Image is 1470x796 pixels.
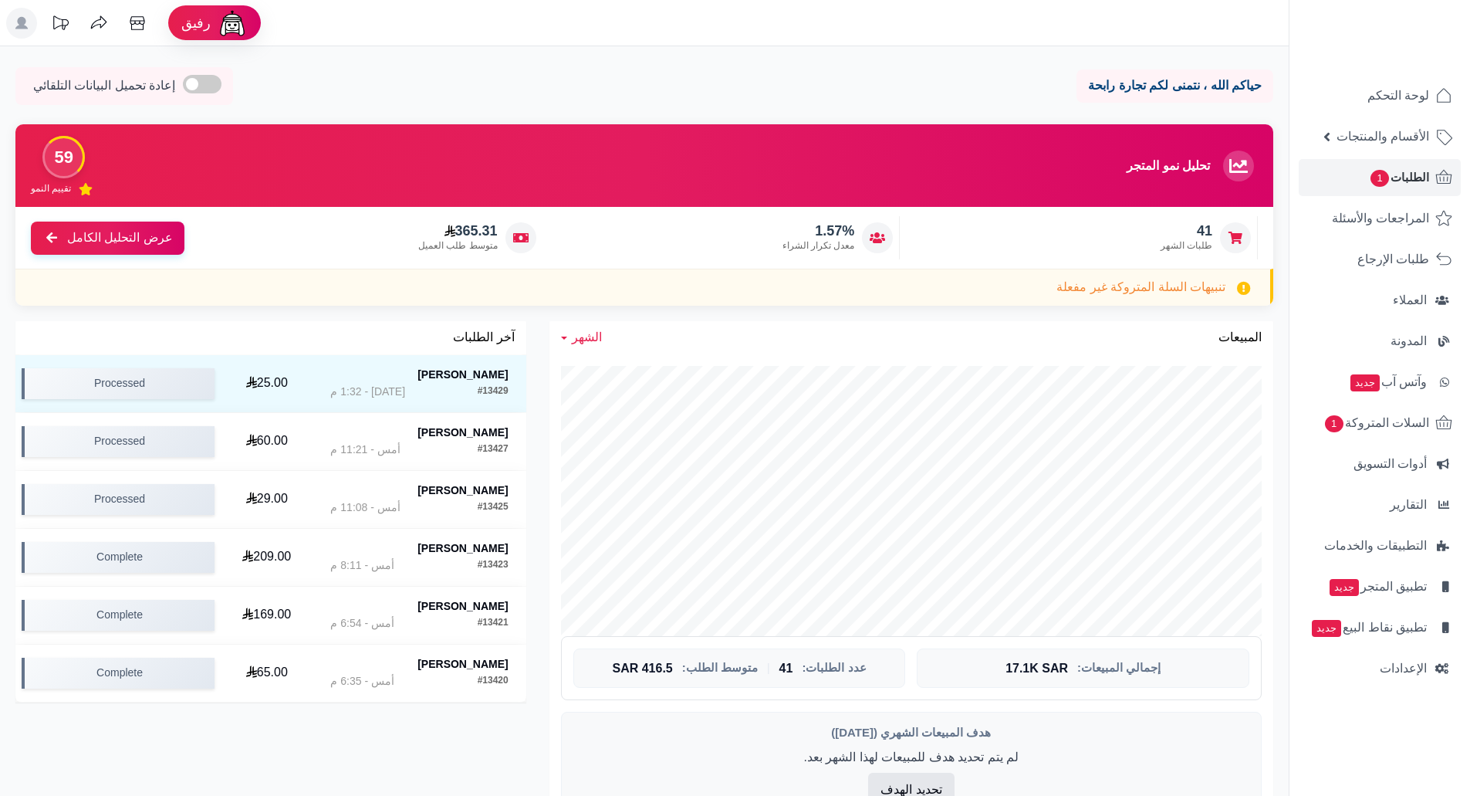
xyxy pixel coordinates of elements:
div: #13423 [478,558,509,574]
span: طلبات الإرجاع [1357,249,1429,270]
div: Processed [22,426,215,457]
a: عرض التحليل الكامل [31,222,184,255]
span: التقارير [1390,494,1427,516]
span: الإعدادات [1380,658,1427,679]
span: إجمالي المبيعات: [1077,662,1161,675]
a: المدونة [1299,323,1461,360]
span: الطلبات [1369,167,1429,188]
span: 41 [779,662,793,676]
span: الشهر [572,330,602,344]
strong: [PERSON_NAME] [417,426,508,439]
a: تطبيق نقاط البيعجديد [1299,609,1461,646]
span: 365.31 [418,223,498,240]
div: Processed [22,484,215,515]
a: الإعدادات [1299,650,1461,687]
span: العملاء [1393,290,1427,311]
span: | [767,662,770,674]
p: حياكم الله ، نتمنى لكم تجارة رابحة [1088,77,1262,95]
div: [DATE] - 1:32 م [330,384,405,400]
div: أمس - 6:54 م [330,616,394,632]
a: وآتس آبجديد [1299,364,1461,401]
a: أدوات التسويق [1299,445,1461,483]
span: جديد [1330,579,1359,596]
a: العملاء [1299,282,1461,319]
span: إعادة تحميل البيانات التلقائي [33,77,175,95]
img: ai-face.png [217,8,248,39]
td: 65.00 [221,645,313,702]
strong: [PERSON_NAME] [417,658,508,670]
span: السلات المتروكة [1323,412,1429,434]
strong: [PERSON_NAME] [417,600,508,612]
a: التطبيقات والخدمات [1299,527,1461,564]
div: Complete [22,542,215,573]
h3: تحليل نمو المتجر [1127,159,1210,173]
td: 209.00 [221,529,313,586]
span: 17.1K SAR [1005,662,1068,676]
span: جديد [1312,620,1341,637]
div: أمس - 11:21 م [330,442,400,458]
span: جديد [1350,374,1380,391]
span: تطبيق نقاط البيع [1310,617,1427,638]
strong: [PERSON_NAME] [417,484,508,496]
p: لم يتم تحديد هدف للمبيعات لهذا الشهر بعد. [573,749,1249,767]
span: 1.57% [782,223,855,240]
span: المراجعات والأسئلة [1332,208,1429,229]
a: تحديثات المنصة [41,8,79,42]
span: 1 [1324,415,1343,433]
div: أمس - 6:35 م [330,674,394,689]
div: Processed [22,368,215,399]
a: الشهر [561,329,602,347]
td: 60.00 [221,413,313,470]
div: #13421 [478,616,509,632]
img: logo-2.png [1365,12,1455,44]
div: أمس - 8:11 م [330,558,394,574]
span: معدل تكرار الشراء [782,239,855,252]
div: أمس - 11:08 م [330,500,400,516]
div: #13427 [478,442,509,458]
div: #13429 [478,384,509,400]
span: تنبيهات السلة المتروكة غير مفعلة [1056,279,1225,296]
span: رفيق [181,14,211,32]
span: المدونة [1391,330,1427,352]
span: الأقسام والمنتجات [1337,126,1429,147]
div: Complete [22,600,215,631]
span: تطبيق المتجر [1328,576,1427,598]
a: لوحة التحكم [1299,77,1461,114]
div: #13425 [478,500,509,516]
td: 29.00 [221,471,313,528]
span: التطبيقات والخدمات [1324,535,1427,557]
span: متوسط طلب العميل [418,239,498,252]
span: 41 [1161,223,1212,240]
h3: آخر الطلبات [453,330,514,344]
div: هدف المبيعات الشهري ([DATE]) [573,724,1249,740]
span: وآتس آب [1349,371,1427,393]
td: 25.00 [221,355,313,412]
span: لوحة التحكم [1367,85,1429,107]
a: طلبات الإرجاع [1299,241,1461,278]
span: عرض التحليل الكامل [67,229,173,247]
span: طلبات الشهر [1161,239,1212,252]
a: تطبيق المتجرجديد [1299,568,1461,605]
span: عدد الطلبات: [802,662,866,675]
strong: [PERSON_NAME] [417,368,508,381]
span: 1 [1370,170,1390,188]
span: أدوات التسويق [1353,453,1427,475]
strong: [PERSON_NAME] [417,542,508,554]
span: تقييم النمو [31,182,71,195]
a: المراجعات والأسئلة [1299,200,1461,237]
h3: المبيعات [1218,330,1262,344]
a: السلات المتروكة1 [1299,405,1461,442]
td: 169.00 [221,587,313,644]
span: 416.5 SAR [612,662,672,676]
div: #13420 [478,674,509,689]
div: Complete [22,658,215,689]
a: التقارير [1299,486,1461,523]
span: متوسط الطلب: [682,662,758,675]
a: الطلبات1 [1299,159,1461,196]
